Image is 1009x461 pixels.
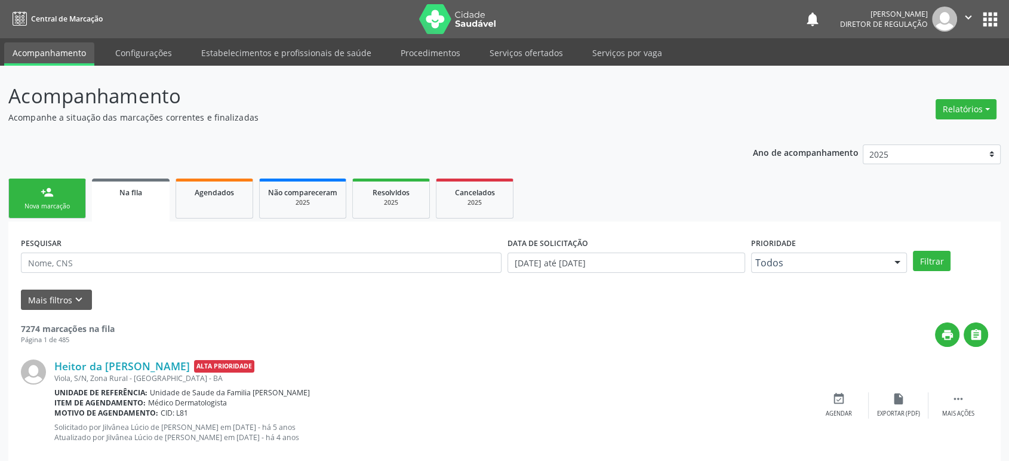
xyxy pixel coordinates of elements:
img: img [21,359,46,385]
a: Serviços por vaga [584,42,670,63]
div: person_add [41,186,54,199]
p: Acompanhe a situação das marcações correntes e finalizadas [8,111,703,124]
label: PESQUISAR [21,234,61,253]
button:  [964,322,988,347]
span: Cancelados [455,188,495,198]
a: Heitor da [PERSON_NAME] [54,359,190,373]
a: Serviços ofertados [481,42,571,63]
span: Não compareceram [268,188,337,198]
i:  [962,11,975,24]
p: Ano de acompanhamento [753,145,859,159]
a: Acompanhamento [4,42,94,66]
input: Nome, CNS [21,253,502,273]
span: Unidade de Saude da Familia [PERSON_NAME] [150,388,310,398]
label: DATA DE SOLICITAÇÃO [507,234,588,253]
div: 2025 [268,198,337,207]
button: Mais filtroskeyboard_arrow_down [21,290,92,311]
a: Configurações [107,42,180,63]
div: Mais ações [942,410,974,418]
span: Todos [755,257,883,269]
span: Agendados [195,188,234,198]
p: Acompanhamento [8,81,703,111]
span: Alta Prioridade [194,360,254,373]
label: Prioridade [751,234,796,253]
div: Exportar (PDF) [877,410,920,418]
span: CID: L81 [161,408,188,418]
div: Agendar [826,410,852,418]
button:  [957,7,980,32]
img: img [932,7,957,32]
button: notifications [804,11,821,27]
div: Nova marcação [17,202,77,211]
b: Unidade de referência: [54,388,147,398]
input: Selecione um intervalo [507,253,745,273]
i: print [941,328,954,342]
a: Estabelecimentos e profissionais de saúde [193,42,380,63]
span: Na fila [119,188,142,198]
i: event_available [832,392,845,405]
span: Central de Marcação [31,14,103,24]
div: Viola, S/N, Zona Rural - [GEOGRAPHIC_DATA] - BA [54,373,809,383]
i: insert_drive_file [892,392,905,405]
b: Motivo de agendamento: [54,408,158,418]
i: keyboard_arrow_down [72,293,85,306]
i:  [970,328,983,342]
div: [PERSON_NAME] [840,9,928,19]
button: print [935,322,959,347]
i:  [952,392,965,405]
strong: 7274 marcações na fila [21,323,115,334]
a: Central de Marcação [8,9,103,29]
a: Procedimentos [392,42,469,63]
button: apps [980,9,1001,30]
p: Solicitado por Jilvânea Lúcio de [PERSON_NAME] em [DATE] - há 5 anos Atualizado por Jilvânea Lúci... [54,422,809,442]
div: 2025 [361,198,421,207]
span: Médico Dermatologista [148,398,227,408]
b: Item de agendamento: [54,398,146,408]
div: Página 1 de 485 [21,335,115,345]
button: Relatórios [936,99,996,119]
span: Resolvidos [373,188,410,198]
button: Filtrar [913,251,950,271]
span: Diretor de regulação [840,19,928,29]
div: 2025 [445,198,504,207]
